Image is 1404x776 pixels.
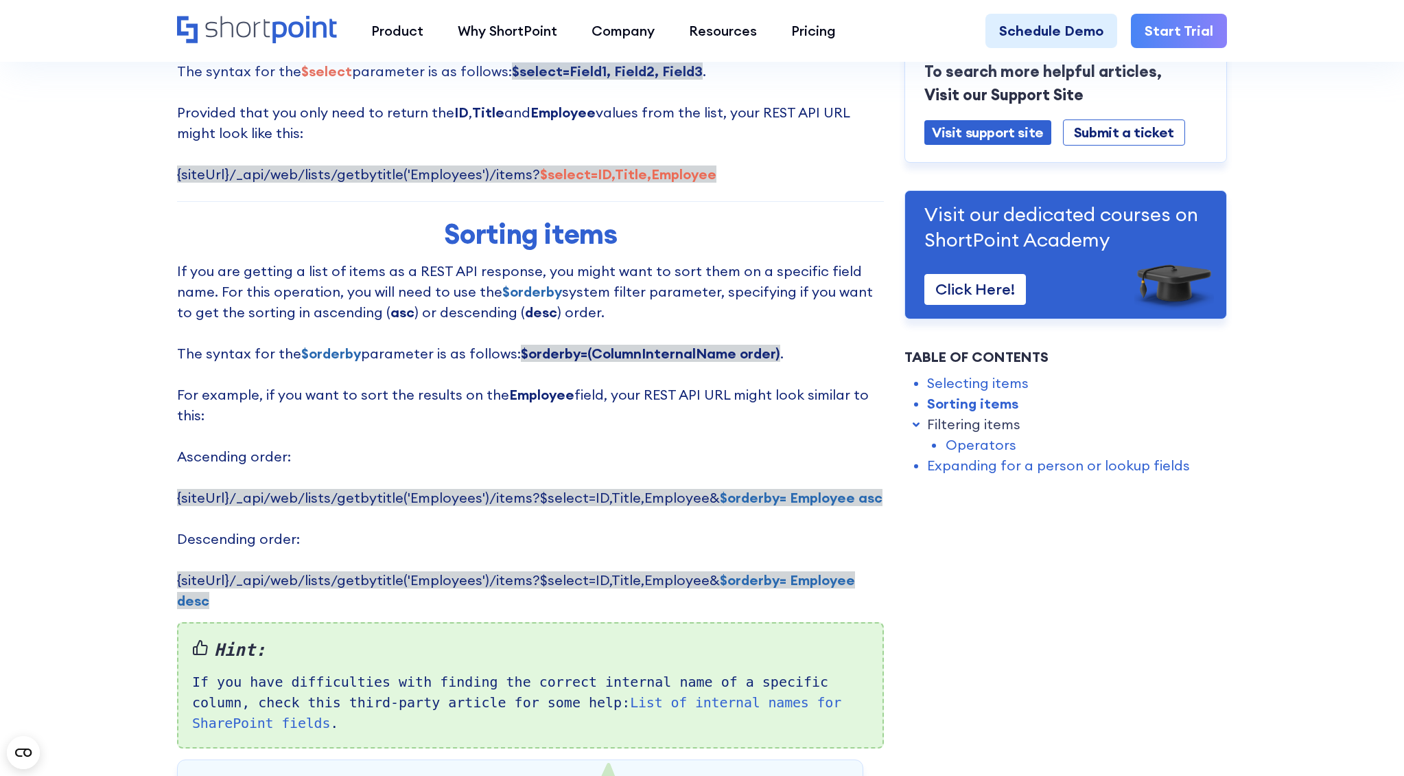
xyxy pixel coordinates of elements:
[177,489,882,506] span: {siteUrl}/_api/web/lists/getbytitle('Employees')/items?$select=ID,Title,Employee&
[927,414,1020,435] a: Filtering items
[177,166,716,183] span: {siteUrl}/_api/web/lists/getbytitle('Employees')/items?
[689,21,757,41] div: Resources
[720,489,882,506] strong: $orderby= Employee asc
[927,393,1018,414] a: Sorting items
[985,14,1117,48] a: Schedule Demo
[354,14,441,48] a: Product
[924,202,1207,252] p: Visit our dedicated courses on ShortPoint Academy
[927,455,1190,476] a: Expanding for a person or lookup fields
[1157,617,1404,776] div: Chat-Widget
[1131,14,1227,48] a: Start Trial
[927,373,1029,393] a: Selecting items
[672,14,774,48] a: Resources
[390,304,414,321] strong: asc
[774,14,853,48] a: Pricing
[177,16,337,45] a: Home
[924,274,1026,305] a: Click Here!
[530,104,596,121] strong: Employee
[7,736,40,769] button: Open CMP widget
[1063,119,1185,146] a: Submit a ticket
[177,622,884,749] div: If you have difficulties with finding the correct internal name of a specific column, check this ...
[441,14,574,48] a: Why ShortPoint
[1157,617,1404,776] iframe: Chat Widget
[192,694,841,731] a: List of internal names for SharePoint fields
[904,347,1227,367] div: Table of Contents
[301,62,352,80] strong: $select
[472,104,504,121] strong: Title
[592,21,655,41] div: Company
[371,21,423,41] div: Product
[177,571,855,609] span: {siteUrl}/_api/web/lists/getbytitle('Employees')/items?$select=ID,Title,Employee&
[540,166,716,183] strong: $select=ID,Title,Employee
[301,345,361,362] strong: $orderby
[924,60,1207,106] p: To search more helpful articles, Visit our Support Site
[273,218,788,250] h2: Sorting items
[177,261,884,611] p: If you are getting a list of items as a REST API response, you might want to sort them on a speci...
[521,345,780,362] strong: $orderby=(ColumnInternalName order)
[192,637,869,663] em: Hint:
[502,283,562,300] strong: $orderby
[791,21,836,41] div: Pricing
[924,120,1051,145] a: Visit support site
[509,386,574,403] strong: Employee
[454,104,469,121] strong: ID
[458,21,557,41] div: Why ShortPoint
[525,304,557,321] strong: desc
[574,14,672,48] a: Company
[946,435,1016,455] a: Operators
[512,62,703,80] strong: $select=Field1, Field2, Field3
